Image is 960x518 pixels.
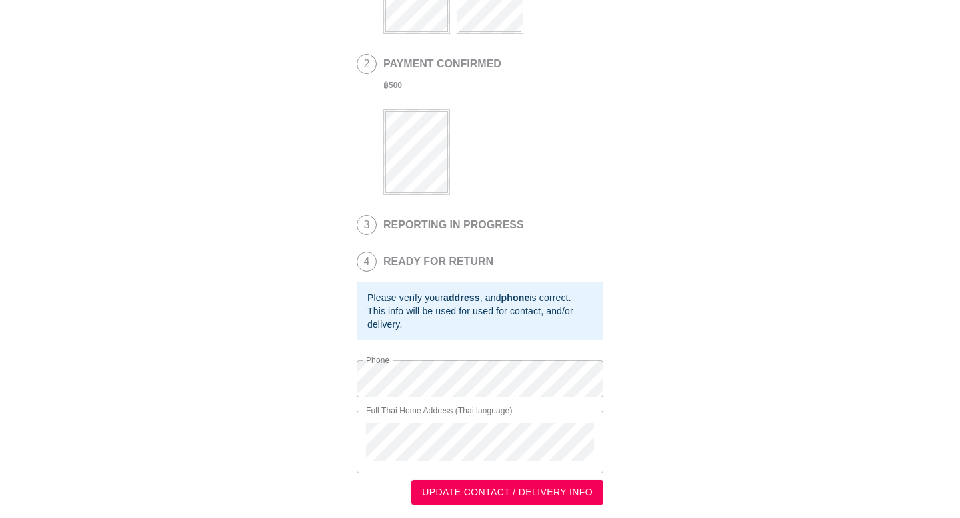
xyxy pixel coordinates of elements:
[383,58,501,70] h2: PAYMENT CONFIRMED
[357,252,376,271] span: 4
[383,256,493,268] h2: READY FOR RETURN
[367,291,593,304] div: Please verify your , and is correct.
[367,304,593,331] div: This info will be used for used for contact, and/or delivery.
[422,484,593,501] span: UPDATE CONTACT / DELIVERY INFO
[501,292,530,303] b: phone
[383,81,402,90] b: ฿ 500
[383,219,524,231] h2: REPORTING IN PROGRESS
[357,55,376,73] span: 2
[357,216,376,234] span: 3
[411,480,603,505] button: UPDATE CONTACT / DELIVERY INFO
[443,292,480,303] b: address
